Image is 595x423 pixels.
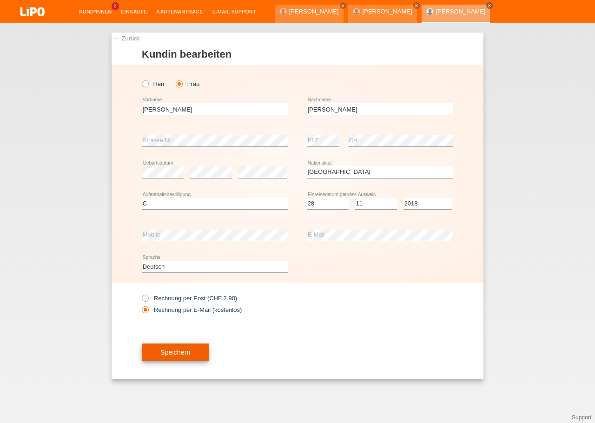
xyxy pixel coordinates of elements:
[340,2,346,9] a: close
[363,8,412,15] a: [PERSON_NAME]
[436,8,486,15] a: [PERSON_NAME]
[142,295,148,306] input: Rechnung per Post (CHF 2.90)
[142,306,148,318] input: Rechnung per E-Mail (kostenlos)
[486,2,493,9] a: close
[176,80,182,86] input: Frau
[487,3,492,8] i: close
[9,19,56,26] a: LIPO pay
[74,9,116,14] a: Kund*innen
[142,306,242,313] label: Rechnung per E-Mail (kostenlos)
[112,2,119,10] span: 3
[116,9,152,14] a: Einkäufe
[152,9,208,14] a: Kartenanträge
[160,349,190,356] span: Speichern
[413,2,420,9] a: close
[142,80,148,86] input: Herr
[289,8,339,15] a: [PERSON_NAME]
[208,9,261,14] a: E-Mail Support
[414,3,419,8] i: close
[142,344,209,361] button: Speichern
[142,295,237,302] label: Rechnung per Post (CHF 2.90)
[572,414,591,421] a: Support
[142,48,453,60] h1: Kundin bearbeiten
[176,80,199,87] label: Frau
[341,3,345,8] i: close
[114,35,140,42] a: ← Zurück
[142,80,165,87] label: Herr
